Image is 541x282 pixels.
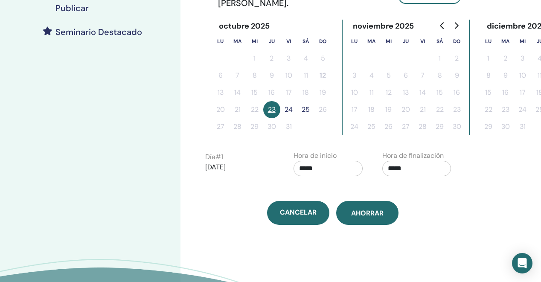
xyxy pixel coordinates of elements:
[212,118,229,135] button: 27
[380,33,397,50] th: miércoles
[497,84,514,101] button: 16
[246,101,263,118] button: 22
[448,67,465,84] button: 9
[480,101,497,118] button: 22
[448,101,465,118] button: 23
[263,101,280,118] button: 23
[363,118,380,135] button: 25
[514,84,531,101] button: 17
[431,118,448,135] button: 29
[280,118,297,135] button: 31
[380,67,397,84] button: 5
[512,253,532,273] div: Open Intercom Messenger
[346,101,363,118] button: 17
[314,33,332,50] th: domingo
[246,118,263,135] button: 29
[514,67,531,84] button: 10
[431,33,448,50] th: sábado
[346,84,363,101] button: 10
[346,20,421,33] div: noviembre 2025
[280,101,297,118] button: 24
[414,33,431,50] th: viernes
[263,67,280,84] button: 9
[363,84,380,101] button: 11
[497,50,514,67] button: 2
[246,84,263,101] button: 15
[280,208,317,217] span: Cancelar
[212,67,229,84] button: 6
[497,33,514,50] th: martes
[346,67,363,84] button: 3
[497,67,514,84] button: 9
[380,101,397,118] button: 19
[205,152,223,162] label: Día # 1
[448,84,465,101] button: 16
[212,33,229,50] th: lunes
[397,101,414,118] button: 20
[263,33,280,50] th: jueves
[431,67,448,84] button: 8
[297,33,314,50] th: sábado
[448,50,465,67] button: 2
[229,118,246,135] button: 28
[448,33,465,50] th: domingo
[336,201,398,225] button: Ahorrar
[380,84,397,101] button: 12
[397,118,414,135] button: 27
[397,84,414,101] button: 13
[414,118,431,135] button: 28
[497,118,514,135] button: 30
[297,67,314,84] button: 11
[480,84,497,101] button: 15
[380,118,397,135] button: 26
[431,50,448,67] button: 1
[514,101,531,118] button: 24
[280,50,297,67] button: 3
[346,33,363,50] th: lunes
[346,118,363,135] button: 24
[294,151,337,161] label: Hora de inicio
[448,118,465,135] button: 30
[55,3,89,13] h4: Publicar
[314,50,332,67] button: 5
[229,33,246,50] th: martes
[314,101,332,118] button: 26
[431,101,448,118] button: 22
[212,84,229,101] button: 13
[382,151,444,161] label: Hora de finalización
[280,33,297,50] th: viernes
[314,67,332,84] button: 12
[267,201,329,225] a: Cancelar
[263,84,280,101] button: 16
[351,209,384,218] span: Ahorrar
[397,33,414,50] th: jueves
[363,67,380,84] button: 4
[397,67,414,84] button: 6
[246,50,263,67] button: 1
[414,101,431,118] button: 21
[363,33,380,50] th: martes
[514,33,531,50] th: miércoles
[297,50,314,67] button: 4
[431,84,448,101] button: 15
[436,17,449,34] button: Go to previous month
[497,101,514,118] button: 23
[297,101,314,118] button: 25
[280,67,297,84] button: 10
[514,118,531,135] button: 31
[480,50,497,67] button: 1
[212,20,277,33] div: octubre 2025
[363,101,380,118] button: 18
[229,84,246,101] button: 14
[246,33,263,50] th: miércoles
[205,162,274,172] p: [DATE]
[449,17,463,34] button: Go to next month
[297,84,314,101] button: 18
[480,67,497,84] button: 8
[263,50,280,67] button: 2
[263,118,280,135] button: 30
[314,84,332,101] button: 19
[414,84,431,101] button: 14
[480,33,497,50] th: lunes
[229,67,246,84] button: 7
